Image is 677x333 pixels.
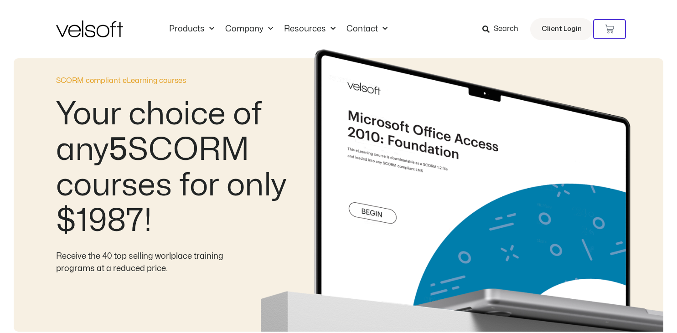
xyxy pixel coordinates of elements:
[56,75,316,86] p: SCORM compliant eLearning courses
[56,20,123,37] img: Velsoft Training Materials
[164,24,220,34] a: ProductsMenu Toggle
[109,135,128,165] b: 5
[164,24,393,34] nav: Menu
[494,23,518,35] span: Search
[482,21,525,37] a: Search
[220,24,279,34] a: CompanyMenu Toggle
[542,23,582,35] span: Client Login
[56,250,259,276] div: Receive the 40 top selling worlplace training programs at a reduced price.
[530,18,593,40] a: Client Login
[341,24,393,34] a: ContactMenu Toggle
[56,97,287,239] h2: Your choice of any SCORM courses for only $1987!
[279,24,341,34] a: ResourcesMenu Toggle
